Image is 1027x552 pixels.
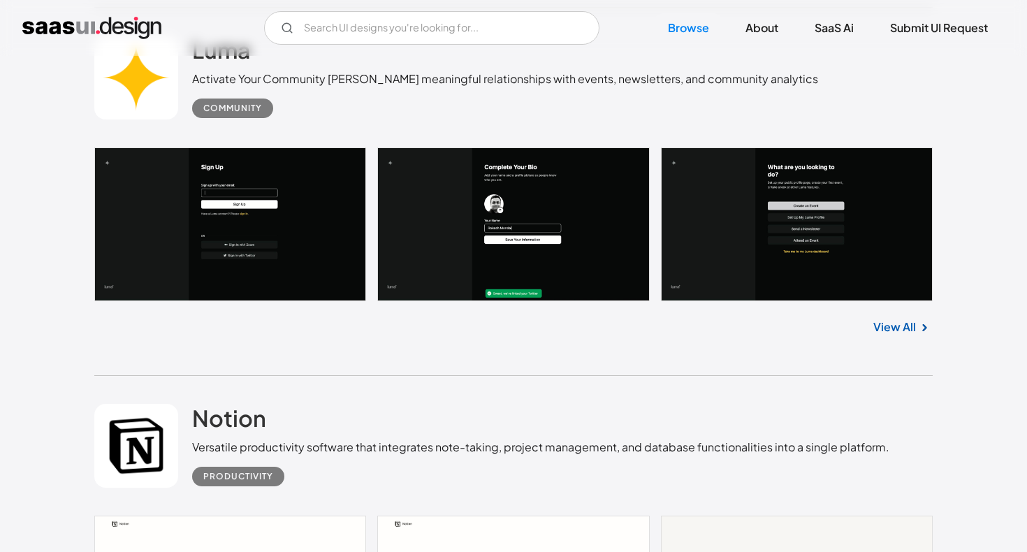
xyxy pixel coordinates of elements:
[192,71,818,87] div: Activate Your Community [PERSON_NAME] meaningful relationships with events, newsletters, and comm...
[203,100,262,117] div: Community
[192,404,266,439] a: Notion
[203,468,273,485] div: Productivity
[264,11,599,45] form: Email Form
[651,13,726,43] a: Browse
[22,17,161,39] a: home
[873,319,916,335] a: View All
[729,13,795,43] a: About
[192,439,889,456] div: Versatile productivity software that integrates note-taking, project management, and database fun...
[192,404,266,432] h2: Notion
[873,13,1005,43] a: Submit UI Request
[798,13,871,43] a: SaaS Ai
[264,11,599,45] input: Search UI designs you're looking for...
